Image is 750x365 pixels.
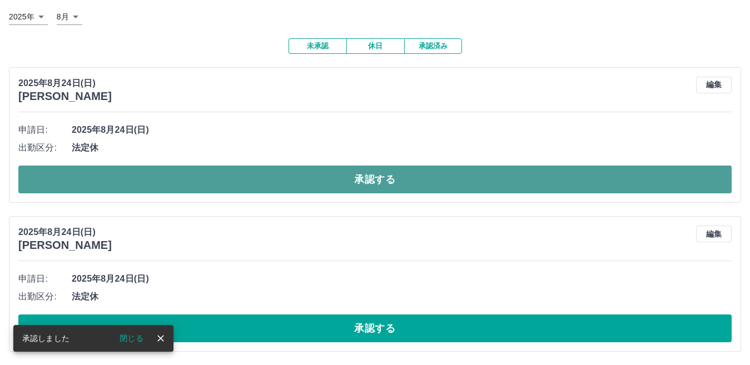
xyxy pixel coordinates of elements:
span: 申請日: [18,123,72,137]
button: 承認済み [404,38,462,54]
button: 未承認 [289,38,346,54]
span: 申請日: [18,272,72,286]
span: 出勤区分: [18,141,72,154]
div: 2025年 [9,9,48,25]
div: 承認しました [22,328,69,348]
span: 2025年8月24日(日) [72,272,732,286]
h3: [PERSON_NAME] [18,90,112,103]
button: 閉じる [111,330,152,347]
span: 法定休 [72,290,732,303]
button: close [152,330,169,347]
p: 2025年8月24日(日) [18,226,112,239]
div: 8月 [57,9,82,25]
span: 2025年8月24日(日) [72,123,732,137]
button: 承認する [18,166,732,193]
button: 編集 [696,226,732,242]
span: 法定休 [72,141,732,154]
button: 承認する [18,314,732,342]
p: 2025年8月24日(日) [18,77,112,90]
h3: [PERSON_NAME] [18,239,112,252]
button: 休日 [346,38,404,54]
span: 出勤区分: [18,290,72,303]
button: 編集 [696,77,732,93]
